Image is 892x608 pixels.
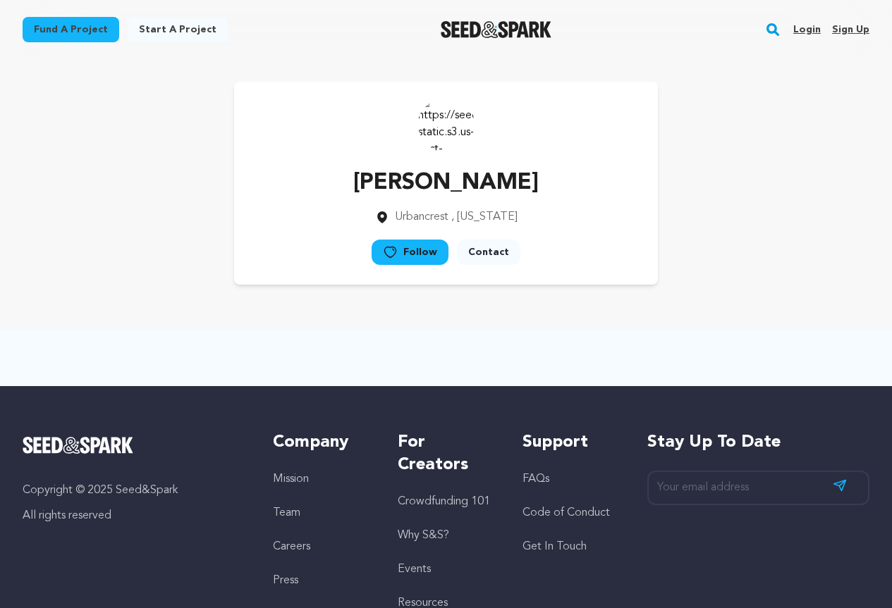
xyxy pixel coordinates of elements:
a: Events [398,564,431,575]
a: Team [273,507,300,519]
a: Crowdfunding 101 [398,496,490,507]
a: Careers [273,541,310,552]
img: Seed&Spark Logo Dark Mode [441,21,551,38]
input: Your email address [647,471,869,505]
a: FAQs [523,473,549,485]
a: Seed&Spark Homepage [441,21,551,38]
img: https://seedandspark-static.s3.us-east-2.amazonaws.com/images/User/002/321/439/medium/ACg8ocLDPCC... [418,96,475,152]
a: Get In Touch [523,541,587,552]
a: Seed&Spark Homepage [23,437,245,454]
h5: Stay up to date [647,431,869,454]
a: Login [793,18,821,41]
a: Sign up [832,18,869,41]
span: , [US_STATE] [451,211,518,223]
p: [PERSON_NAME] [353,166,539,200]
a: Mission [273,473,309,485]
p: Copyright © 2025 Seed&Spark [23,482,245,499]
img: Seed&Spark Logo [23,437,133,454]
h5: For Creators [398,431,494,476]
p: All rights reserved [23,507,245,524]
a: Contact [457,240,520,265]
h5: Support [523,431,619,454]
span: Urbancrest [395,211,448,223]
h5: Company [273,431,369,454]
a: Code of Conduct [523,507,610,519]
a: Follow [372,240,448,265]
a: Press [273,575,298,586]
a: Why S&S? [398,530,449,541]
a: Fund a project [23,17,119,42]
a: Start a project [128,17,228,42]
